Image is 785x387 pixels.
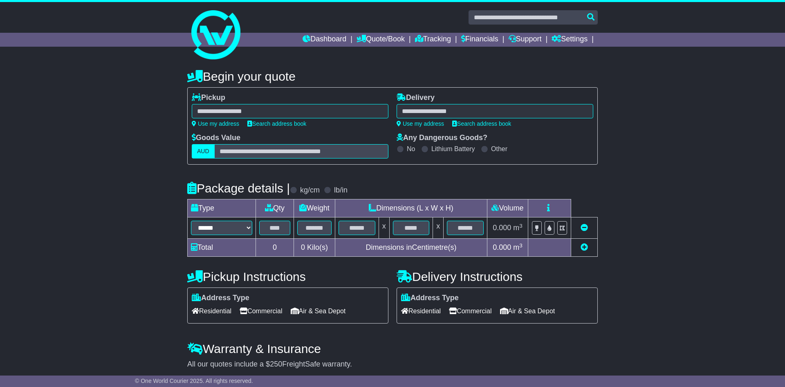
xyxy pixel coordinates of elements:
td: Dimensions (L x W x H) [335,199,487,217]
label: AUD [192,144,215,158]
label: Address Type [401,294,459,303]
span: Air & Sea Depot [291,305,346,317]
h4: Delivery Instructions [397,270,598,283]
span: 250 [270,360,282,368]
h4: Begin your quote [187,70,598,83]
h4: Package details | [187,181,290,195]
label: Pickup [192,93,225,102]
span: Residential [192,305,231,317]
td: Weight [294,199,335,217]
span: Air & Sea Depot [500,305,555,317]
label: lb/in [334,186,348,195]
a: Financials [461,33,498,47]
label: kg/cm [300,186,320,195]
span: m [513,243,523,251]
span: 0.000 [493,224,511,232]
td: x [379,217,389,239]
label: Delivery [397,93,435,102]
td: Dimensions in Centimetre(s) [335,239,487,257]
a: Remove this item [581,224,588,232]
label: Lithium Battery [431,145,475,153]
sup: 3 [519,223,523,229]
label: Other [491,145,507,153]
td: Qty [256,199,294,217]
a: Add new item [581,243,588,251]
span: Commercial [449,305,491,317]
td: Total [188,239,256,257]
td: Type [188,199,256,217]
label: Any Dangerous Goods? [397,134,487,143]
a: Dashboard [303,33,346,47]
td: x [433,217,444,239]
label: Address Type [192,294,249,303]
a: Use my address [192,120,239,127]
td: Kilo(s) [294,239,335,257]
td: Volume [487,199,528,217]
span: Residential [401,305,441,317]
label: Goods Value [192,134,240,143]
span: 0.000 [493,243,511,251]
span: m [513,224,523,232]
a: Tracking [415,33,451,47]
td: 0 [256,239,294,257]
span: Commercial [240,305,282,317]
div: All our quotes include a $ FreightSafe warranty. [187,360,598,369]
a: Support [509,33,542,47]
a: Settings [552,33,588,47]
a: Search address book [452,120,511,127]
a: Search address book [247,120,306,127]
span: © One World Courier 2025. All rights reserved. [135,378,253,384]
a: Use my address [397,120,444,127]
sup: 3 [519,242,523,249]
h4: Warranty & Insurance [187,342,598,355]
a: Quote/Book [357,33,405,47]
span: 0 [301,243,305,251]
h4: Pickup Instructions [187,270,388,283]
label: No [407,145,415,153]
